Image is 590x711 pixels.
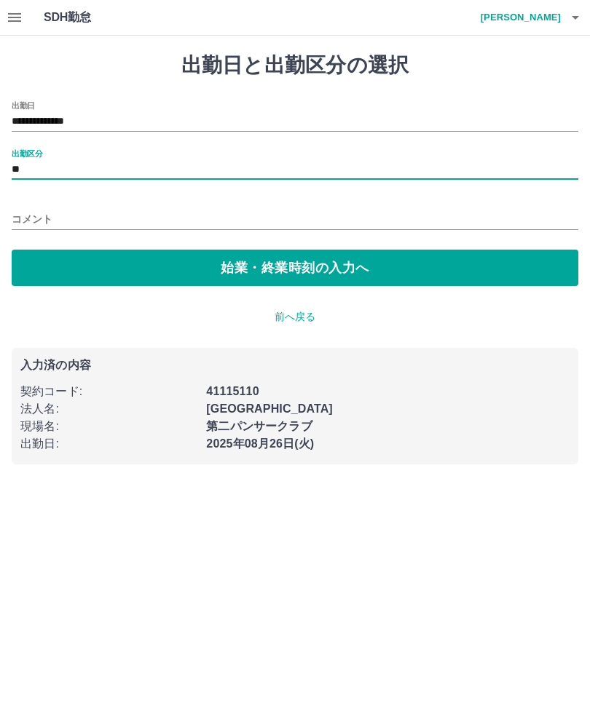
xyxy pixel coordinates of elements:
[20,400,197,418] p: 法人名 :
[20,418,197,435] p: 現場名 :
[206,385,259,397] b: 41115110
[12,100,35,111] label: 出勤日
[12,148,42,159] label: 出勤区分
[206,402,333,415] b: [GEOGRAPHIC_DATA]
[20,383,197,400] p: 契約コード :
[12,309,578,325] p: 前へ戻る
[20,360,570,371] p: 入力済の内容
[12,250,578,286] button: 始業・終業時刻の入力へ
[20,435,197,453] p: 出勤日 :
[12,53,578,78] h1: 出勤日と出勤区分の選択
[206,437,314,450] b: 2025年08月26日(火)
[206,420,312,432] b: 第二パンサークラブ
